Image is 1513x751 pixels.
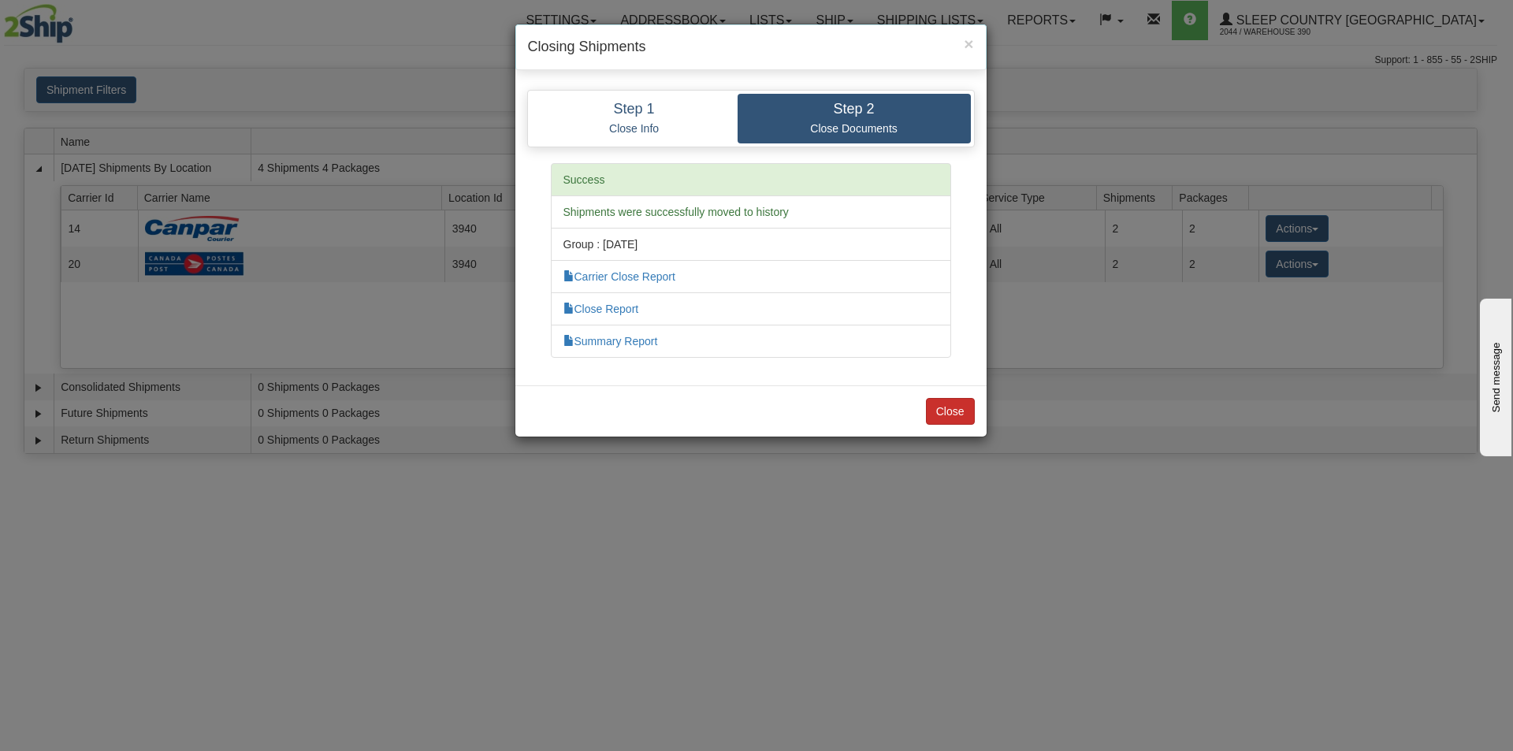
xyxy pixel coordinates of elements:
span: × [964,35,973,53]
li: Shipments were successfully moved to history [551,195,951,229]
button: Close [926,398,975,425]
li: Success [551,163,951,196]
button: Close [964,35,973,52]
h4: Step 1 [543,102,726,117]
a: Close Report [563,303,639,315]
h4: Closing Shipments [528,37,974,58]
p: Close Documents [749,121,959,136]
h4: Step 2 [749,102,959,117]
iframe: chat widget [1477,295,1511,455]
a: Step 2 Close Documents [738,94,971,143]
li: Group : [DATE] [551,228,951,261]
a: Summary Report [563,335,658,348]
a: Carrier Close Report [563,270,675,283]
div: Send message [12,13,146,25]
a: Step 1 Close Info [531,94,738,143]
p: Close Info [543,121,726,136]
